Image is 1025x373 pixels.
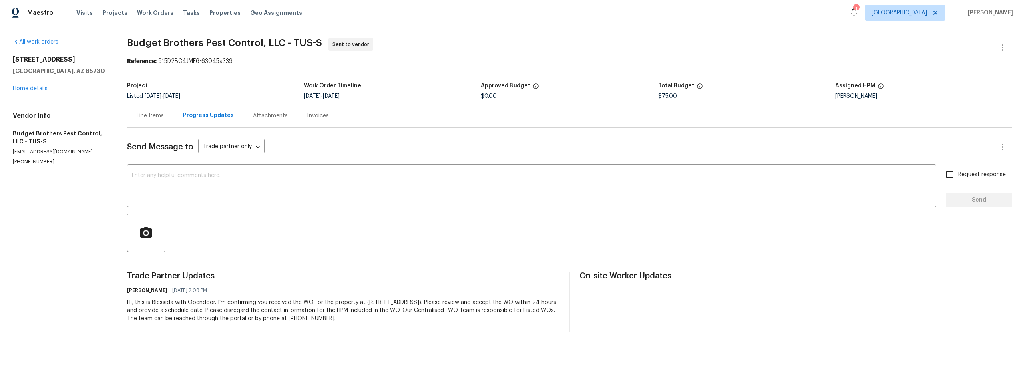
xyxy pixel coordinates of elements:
span: The hpm assigned to this work order. [878,83,884,93]
div: [PERSON_NAME] [835,93,1012,99]
a: Home details [13,86,48,91]
span: [DATE] [304,93,321,99]
h5: Assigned HPM [835,83,875,89]
div: Trade partner only [198,141,265,154]
h5: Project [127,83,148,89]
h2: [STREET_ADDRESS] [13,56,108,64]
span: Tasks [183,10,200,16]
span: Listed [127,93,180,99]
h5: Budget Brothers Pest Control, LLC - TUS-S [13,129,108,145]
span: [DATE] 2:08 PM [172,286,207,294]
div: Line Items [137,112,164,120]
span: Sent to vendor [332,40,372,48]
div: 915D2BC4JMF6-63045a339 [127,57,1012,65]
span: [DATE] [145,93,161,99]
span: Geo Assignments [250,9,302,17]
span: Visits [76,9,93,17]
span: Request response [958,171,1006,179]
span: - [304,93,340,99]
span: Work Orders [137,9,173,17]
span: - [145,93,180,99]
span: Budget Brothers Pest Control, LLC - TUS-S [127,38,322,48]
span: Maestro [27,9,54,17]
h5: Work Order Timeline [304,83,361,89]
span: [DATE] [323,93,340,99]
a: All work orders [13,39,58,45]
span: Send Message to [127,143,193,151]
h6: [PERSON_NAME] [127,286,167,294]
span: [DATE] [163,93,180,99]
span: [PERSON_NAME] [965,9,1013,17]
h5: [GEOGRAPHIC_DATA], AZ 85730 [13,67,108,75]
span: On-site Worker Updates [579,272,1012,280]
span: $0.00 [481,93,497,99]
h5: Total Budget [658,83,694,89]
span: Trade Partner Updates [127,272,560,280]
b: Reference: [127,58,157,64]
div: Progress Updates [183,111,234,119]
p: [EMAIL_ADDRESS][DOMAIN_NAME] [13,149,108,155]
h4: Vendor Info [13,112,108,120]
span: Properties [209,9,241,17]
div: 1 [853,5,859,13]
div: Attachments [253,112,288,120]
span: The total cost of line items that have been approved by both Opendoor and the Trade Partner. This... [533,83,539,93]
span: [GEOGRAPHIC_DATA] [872,9,927,17]
div: Hi, this is Blessida with Opendoor. I’m confirming you received the WO for the property at ([STRE... [127,298,560,323]
div: Invoices [307,112,329,120]
h5: Approved Budget [481,83,530,89]
span: Projects [102,9,127,17]
p: [PHONE_NUMBER] [13,159,108,165]
span: $75.00 [658,93,677,99]
span: The total cost of line items that have been proposed by Opendoor. This sum includes line items th... [697,83,703,93]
